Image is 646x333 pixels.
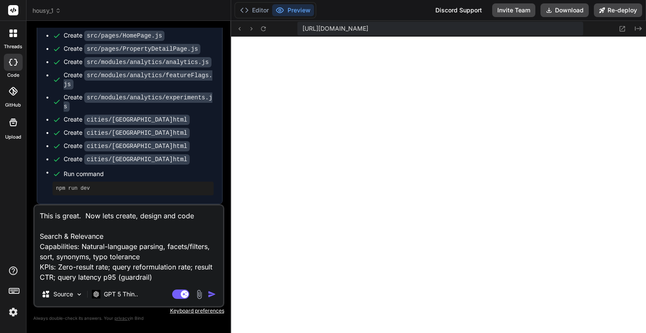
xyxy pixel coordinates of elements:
code: cities/[GEOGRAPHIC_DATA]html [84,128,190,138]
div: Create [64,128,190,137]
div: Create [64,71,214,89]
pre: npm run dev [56,185,210,192]
div: Create [64,44,200,53]
label: GitHub [5,101,21,109]
div: Discord Support [430,3,487,17]
div: Create [64,58,211,67]
button: Invite Team [492,3,535,17]
div: Create [64,155,190,164]
code: src/modules/analytics/featureFlags.js [64,70,212,90]
code: src/modules/analytics/experiments.js [64,93,212,112]
textarea: This is great. Now lets create, design and code Search & Relevance Capabilities: Natural-language... [35,206,223,282]
img: attachment [194,290,204,299]
code: src/pages/HomePage.js [84,31,164,41]
button: Editor [237,4,272,16]
img: Pick Models [76,291,83,298]
div: Create [64,31,164,40]
span: housy_1 [32,6,61,15]
img: icon [208,290,216,298]
code: src/pages/PropertyDetailPage.js [84,44,200,54]
code: cities/[GEOGRAPHIC_DATA]html [84,141,190,151]
button: Preview [272,4,314,16]
div: Create [64,115,190,124]
span: [URL][DOMAIN_NAME] [302,24,368,33]
div: Create [64,142,190,151]
code: src/modules/analytics/analytics.js [84,57,211,67]
label: code [7,72,19,79]
label: Upload [5,133,21,141]
img: GPT 5 Thinking High [92,290,100,298]
img: settings [6,305,21,319]
span: Run command [64,170,214,178]
code: cities/[GEOGRAPHIC_DATA]html [84,115,190,125]
span: privacy [115,316,130,321]
p: GPT 5 Thin.. [104,290,138,298]
div: Create [64,93,214,111]
button: Re-deploy [594,3,642,17]
button: Download [540,3,589,17]
p: Source [53,290,73,298]
p: Keyboard preferences [33,307,224,314]
p: Always double-check its answers. Your in Bind [33,314,224,322]
code: cities/[GEOGRAPHIC_DATA]html [84,154,190,165]
label: threads [4,43,22,50]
